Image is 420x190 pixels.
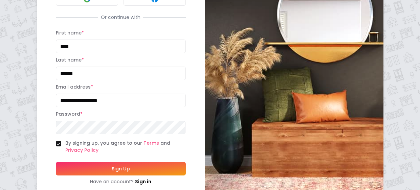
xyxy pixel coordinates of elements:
[56,29,84,36] label: First name
[56,56,84,63] label: Last name
[98,14,143,21] span: Or continue with
[56,84,93,90] label: Email address
[135,178,151,185] a: Sign in
[65,147,98,153] a: Privacy Policy
[56,162,186,175] button: Sign Up
[56,111,83,117] label: Password
[65,140,186,154] label: By signing up, you agree to our and
[143,140,159,146] a: Terms
[56,178,186,185] div: Have an account?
